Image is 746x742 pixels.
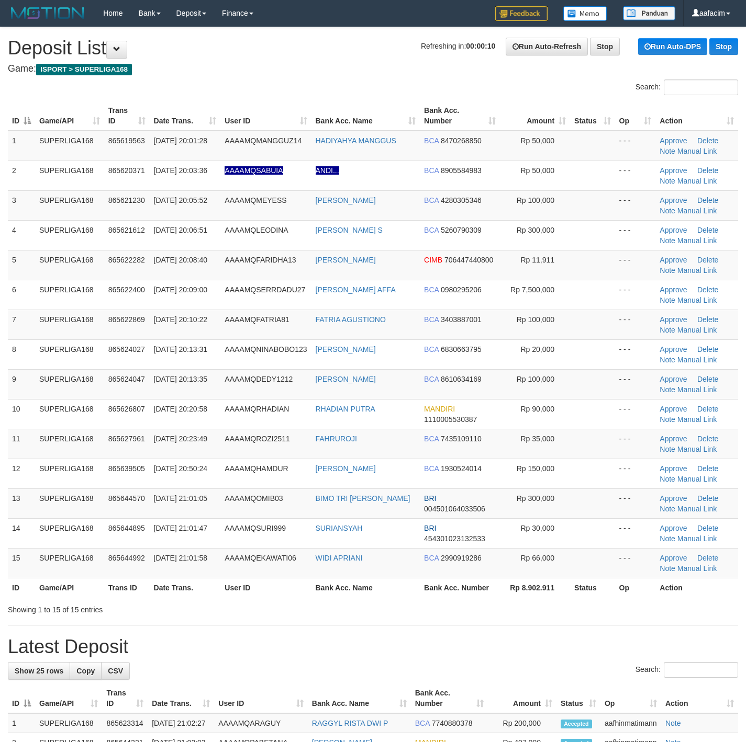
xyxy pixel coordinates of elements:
div: Showing 1 to 15 of 15 entries [8,600,303,615]
a: Note [660,207,675,215]
th: Rp 8.902.911 [500,578,570,597]
a: Stop [709,38,738,55]
span: [DATE] 20:03:36 [154,166,207,175]
td: 3 [8,190,35,220]
th: Action [655,578,738,597]
a: Manual Link [677,385,717,394]
a: Delete [697,375,718,383]
span: BCA [424,315,439,324]
td: SUPERLIGA168 [35,548,104,578]
a: Delete [697,554,718,562]
a: [PERSON_NAME] [316,375,376,383]
a: Manual Link [677,415,717,424]
a: [PERSON_NAME] [316,345,376,353]
a: Manual Link [677,475,717,483]
th: Amount: activate to sort column ascending [500,101,570,131]
span: CSV [108,667,123,675]
th: Game/API [35,578,104,597]
img: Button%20Memo.svg [563,6,607,21]
a: FATRIA AGUSTIONO [316,315,386,324]
span: Copy 1110005530387 to clipboard [424,415,477,424]
td: - - - [615,310,656,339]
span: Nama rekening ada tanda titik/strip, harap diedit [225,166,283,175]
th: Trans ID: activate to sort column ascending [102,683,148,713]
a: [PERSON_NAME] [316,256,376,264]
span: 865626807 [108,405,145,413]
label: Search: [636,79,738,95]
a: [PERSON_NAME] S [316,226,383,234]
span: AAAAMQDEDY1212 [225,375,293,383]
span: [DATE] 20:23:49 [154,435,207,443]
a: Manual Link [677,266,717,275]
span: Copy 5260790309 to clipboard [441,226,482,234]
a: Manual Link [677,177,717,185]
a: [PERSON_NAME] [316,196,376,204]
a: Approve [660,286,687,294]
span: Rp 300,000 [517,226,554,234]
a: Note [660,236,675,245]
span: Copy 7435109110 to clipboard [441,435,482,443]
span: Rp 20,000 [520,345,554,353]
td: SUPERLIGA168 [35,220,104,250]
a: Manual Link [677,236,717,245]
span: AAAAMQFARIDHA13 [225,256,296,264]
span: Rp 66,000 [520,554,554,562]
span: AAAAMQLEODINA [225,226,288,234]
span: [DATE] 20:01:28 [154,136,207,145]
a: Stop [590,38,620,55]
td: SUPERLIGA168 [35,429,104,459]
span: Refreshing in: [421,42,495,50]
span: BCA [424,136,439,145]
a: Manual Link [677,147,717,155]
span: AAAAMQHAMDUR [225,464,288,473]
span: 865644895 [108,524,145,532]
a: Note [660,475,675,483]
span: AAAAMQEKAWATI06 [225,554,296,562]
span: Rp 11,911 [520,256,554,264]
span: BCA [424,166,439,175]
span: BCA [415,719,430,727]
td: 10 [8,399,35,429]
a: Note [660,147,675,155]
span: 865621612 [108,226,145,234]
td: SUPERLIGA168 [35,339,104,369]
a: Delete [697,166,718,175]
a: Approve [660,315,687,324]
span: BCA [424,554,439,562]
a: Approve [660,494,687,503]
td: SUPERLIGA168 [35,518,104,548]
span: Rp 30,000 [520,524,554,532]
span: AAAAMQFATRIA81 [225,315,289,324]
span: 865622400 [108,286,145,294]
a: Delete [697,226,718,234]
a: Manual Link [677,326,717,334]
td: Rp 200,000 [488,713,556,733]
th: Op: activate to sort column ascending [615,101,656,131]
a: Delete [697,405,718,413]
a: Show 25 rows [8,662,70,680]
a: Approve [660,524,687,532]
a: Delete [697,464,718,473]
span: Show 25 rows [15,667,63,675]
span: BCA [424,345,439,353]
span: BCA [424,286,439,294]
td: SUPERLIGA168 [35,459,104,488]
td: - - - [615,429,656,459]
a: Note [660,415,675,424]
h1: Deposit List [8,38,738,59]
a: WIDI APRIANI [316,554,363,562]
span: AAAAMQROZI2511 [225,435,290,443]
a: RAGGYL RISTA DWI P [312,719,388,727]
img: Feedback.jpg [495,6,548,21]
span: BCA [424,435,439,443]
span: [DATE] 20:20:58 [154,405,207,413]
a: Approve [660,345,687,353]
span: Rp 300,000 [517,494,554,503]
td: - - - [615,280,656,310]
a: Approve [660,435,687,443]
a: Manual Link [677,207,717,215]
td: SUPERLIGA168 [35,399,104,429]
a: SURIANSYAH [316,524,363,532]
span: 865624027 [108,345,145,353]
th: Bank Acc. Number: activate to sort column ascending [420,101,500,131]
